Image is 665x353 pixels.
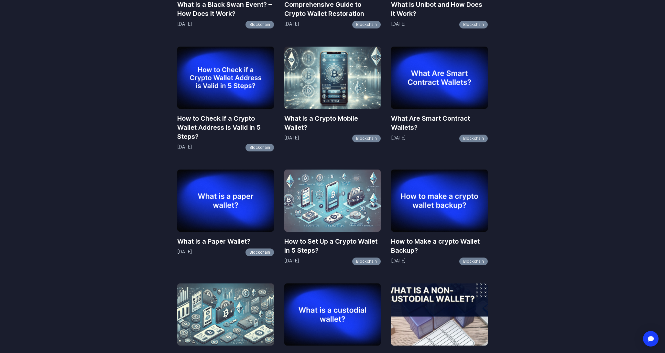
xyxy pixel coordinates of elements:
[245,144,274,151] a: Blockchain
[284,237,381,255] a: How to Set Up a Crypto Wallet in 5 Steps?
[245,21,274,28] a: Blockchain
[391,237,488,255] a: How to Make a crypto Wallet Backup?
[284,114,381,132] a: What Is a Crypto Mobile Wallet?
[459,21,488,28] a: Blockchain
[284,21,299,28] p: [DATE]
[177,248,192,256] p: [DATE]
[177,144,192,151] p: [DATE]
[284,283,381,346] img: What is a Custodial Wallet?
[352,21,381,28] a: Blockchain
[391,258,406,265] p: [DATE]
[352,258,381,265] a: Blockchain
[284,170,381,232] img: How to Set Up a Crypto Wallet in 5 Steps?
[459,258,488,265] a: Blockchain
[391,283,488,346] img: What is a Non-Custodial Wallet?
[643,331,659,347] div: Open Intercom Messenger
[391,21,406,28] p: [DATE]
[177,283,274,346] img: What Are the Best Crypto Wallets for Business in 2023/2024?
[177,237,274,246] a: What Is a Paper Wallet?
[177,21,192,28] p: [DATE]
[352,135,381,142] a: Blockchain
[177,47,274,109] img: How to Check if a Crypto Wallet Address is Valid in 5 Steps?
[391,135,406,142] p: [DATE]
[284,258,299,265] p: [DATE]
[391,114,488,132] a: What Are Smart Contract Wallets?
[177,170,274,232] img: What Is a Paper Wallet?
[459,135,488,142] a: Blockchain
[391,47,488,109] img: What Are Smart Contract Wallets?
[245,248,274,256] a: Blockchain
[284,135,299,142] p: [DATE]
[177,114,274,141] a: How to Check if a Crypto Wallet Address is Valid in 5 Steps?
[391,170,488,232] img: How to Make a crypto Wallet Backup?
[284,47,381,109] img: What Is a Crypto Mobile Wallet?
